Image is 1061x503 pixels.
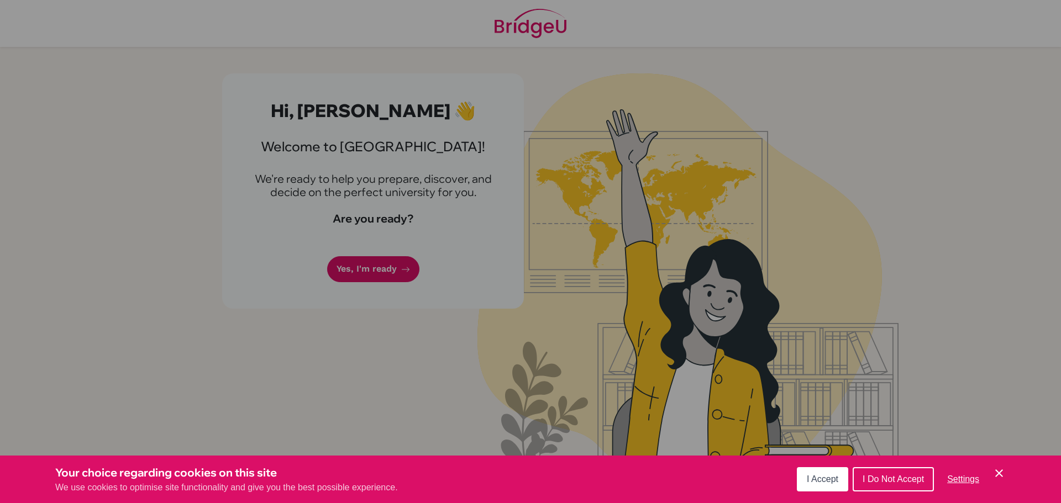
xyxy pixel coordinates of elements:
span: I Accept [807,474,838,484]
p: We use cookies to optimise site functionality and give you the best possible experience. [55,481,398,494]
h3: Your choice regarding cookies on this site [55,464,398,481]
button: Save and close [992,467,1006,480]
button: Settings [938,468,988,490]
button: I Accept [797,467,848,491]
span: I Do Not Accept [863,474,924,484]
span: Settings [947,474,979,484]
button: I Do Not Accept [853,467,934,491]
